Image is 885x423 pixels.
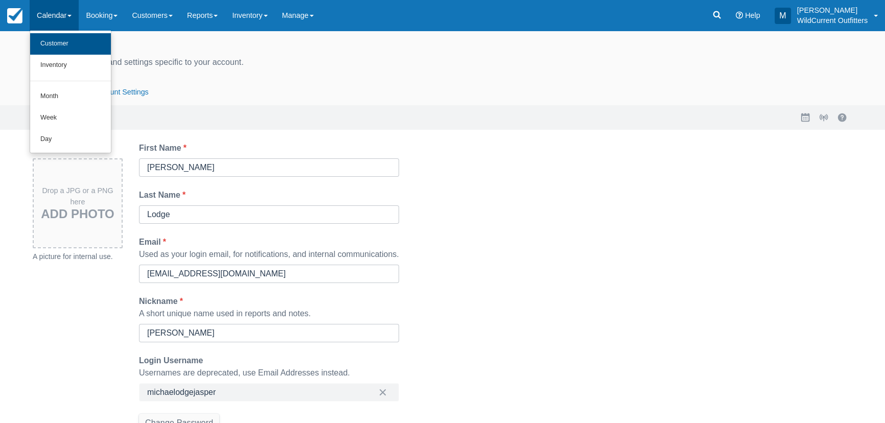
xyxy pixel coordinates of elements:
div: A short unique name used in reports and notes. [139,308,399,320]
div: M [775,8,791,24]
span: Help [745,11,760,19]
a: Month [30,86,111,107]
ul: Calendar [30,31,111,153]
i: Help [736,12,743,19]
p: [PERSON_NAME] [797,5,868,15]
a: Inventory [30,55,111,76]
label: Last Name [139,189,190,201]
div: Manage your profile and settings specific to your account. [33,56,852,68]
button: Account Settings [88,81,155,104]
div: Profile [33,37,852,54]
img: checkfront-main-nav-mini-logo.png [7,8,22,24]
p: WildCurrent Outfitters [797,15,868,26]
label: Nickname [139,295,187,308]
a: Day [30,129,111,150]
div: Drop a JPG or a PNG here [34,185,122,221]
div: Usernames are deprecated, use Email Addresses instead. [139,367,399,379]
div: A picture for internal use. [33,250,123,263]
label: Login Username [139,355,207,367]
label: First Name [139,142,191,154]
a: Week [30,107,111,129]
span: Used as your login email, for notifications, and internal communications. [139,250,399,258]
h3: Add Photo [38,207,118,221]
label: Email [139,236,170,248]
a: Customer [30,33,111,55]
